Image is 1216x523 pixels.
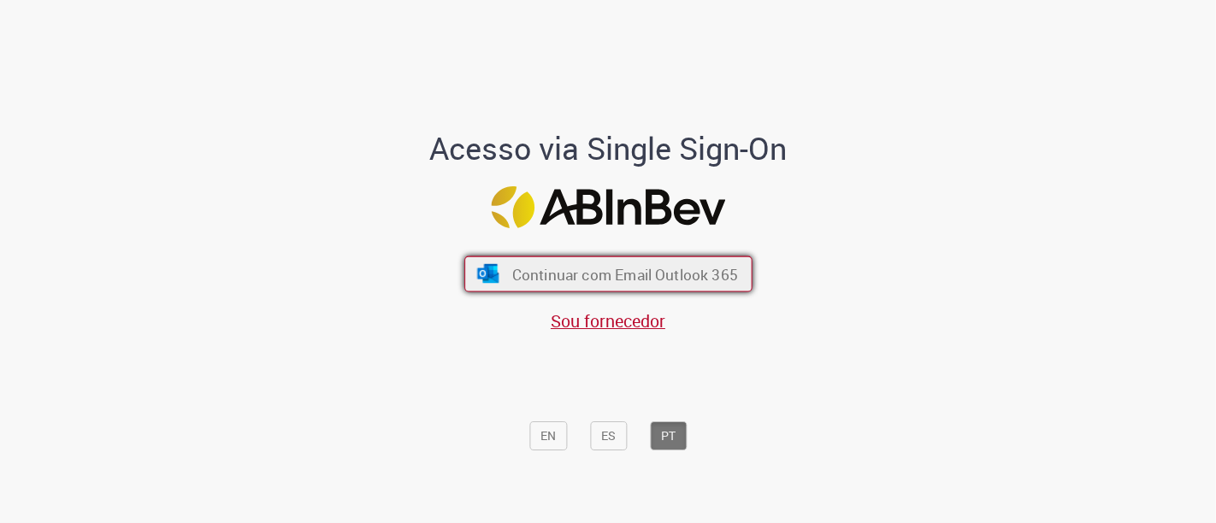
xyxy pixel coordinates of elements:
button: EN [529,421,567,450]
button: ícone Azure/Microsoft 360 Continuar com Email Outlook 365 [464,256,753,292]
a: Sou fornecedor [551,309,665,332]
img: Logo ABInBev [491,186,725,228]
span: Continuar com Email Outlook 365 [511,264,737,284]
button: ES [590,421,627,450]
button: PT [650,421,687,450]
img: ícone Azure/Microsoft 360 [475,264,500,283]
h1: Acesso via Single Sign-On [371,132,846,166]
